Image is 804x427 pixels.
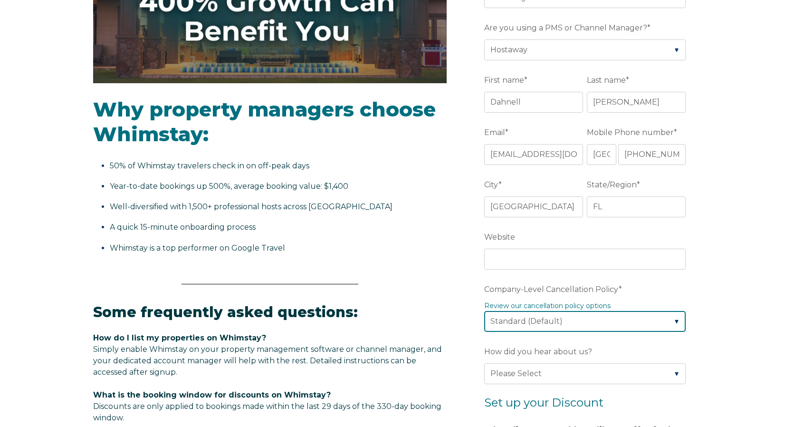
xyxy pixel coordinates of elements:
[484,177,498,192] span: City
[484,301,611,310] a: Review our cancellation policy options
[93,390,331,399] span: What is the booking window for discounts on Whimstay?
[110,182,348,191] span: Year-to-date bookings up 500%, average booking value: $1,400
[93,402,441,422] span: Discounts are only applied to bookings made within the last 29 days of the 330-day booking window.
[93,345,442,377] span: Simply enable Whimstay on your property management software or channel manager, and your dedicate...
[110,161,309,170] span: 50% of Whimstay travelers check in on off-peak days
[484,125,505,140] span: Email
[110,223,256,232] span: A quick 15-minute onboarding process
[93,303,358,321] span: Some frequently asked questions:
[110,202,392,211] span: Well-diversified with 1,500+ professional hosts across [GEOGRAPHIC_DATA]
[484,230,515,244] span: Website
[110,243,285,252] span: Whimstay is a top performer on Google Travel
[484,20,647,35] span: Are you using a PMS or Channel Manager?
[484,73,524,87] span: First name
[93,333,266,342] span: How do I list my properties on Whimstay?
[484,396,603,409] span: Set up your Discount
[93,97,436,147] span: Why property managers choose Whimstay:
[587,73,626,87] span: Last name
[587,177,637,192] span: State/Region
[484,282,619,297] span: Company-Level Cancellation Policy
[484,344,592,359] span: How did you hear about us?
[587,125,674,140] span: Mobile Phone number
